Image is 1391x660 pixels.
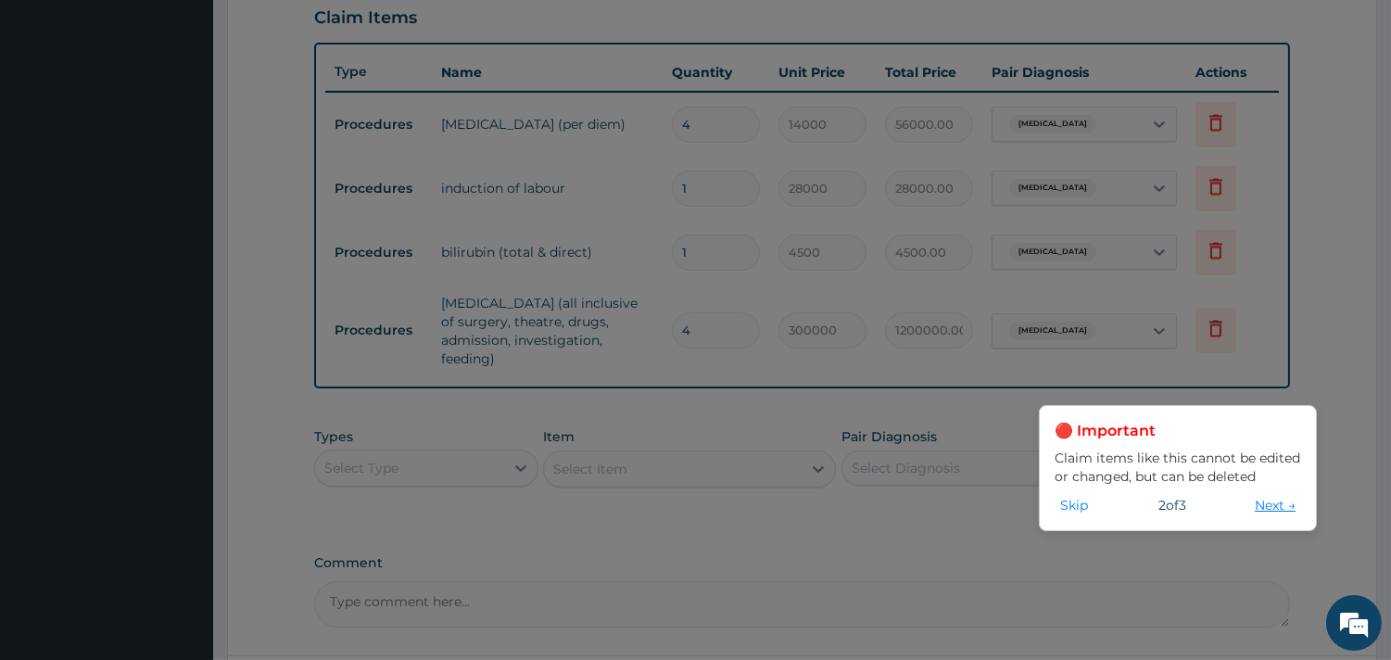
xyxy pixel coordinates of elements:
button: Next → [1249,495,1301,515]
span: We're online! [107,207,256,394]
p: Claim items like this cannot be edited or changed, but can be deleted [1055,449,1301,486]
textarea: Type your message and hit 'Enter' [9,452,353,517]
div: Chat with us now [96,104,311,128]
button: Skip [1055,495,1094,515]
img: d_794563401_company_1708531726252_794563401 [34,93,75,139]
h3: 🔴 Important [1055,421,1301,441]
span: 2 of 3 [1158,496,1186,514]
div: Minimize live chat window [304,9,348,54]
